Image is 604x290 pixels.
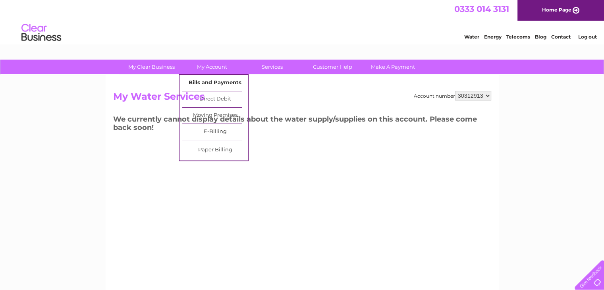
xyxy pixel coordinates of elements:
[113,114,491,135] h3: We currently cannot display details about the water supply/supplies on this account. Please come ...
[506,34,530,40] a: Telecoms
[113,91,491,106] h2: My Water Services
[182,142,248,158] a: Paper Billing
[239,60,305,74] a: Services
[179,60,245,74] a: My Account
[484,34,502,40] a: Energy
[182,108,248,124] a: Moving Premises
[182,124,248,140] a: E-Billing
[454,4,509,14] a: 0333 014 3131
[115,4,490,39] div: Clear Business is a trading name of Verastar Limited (registered in [GEOGRAPHIC_DATA] No. 3667643...
[578,34,596,40] a: Log out
[182,75,248,91] a: Bills and Payments
[119,60,184,74] a: My Clear Business
[360,60,426,74] a: Make A Payment
[551,34,571,40] a: Contact
[21,21,62,45] img: logo.png
[182,91,248,107] a: Direct Debit
[414,91,491,101] div: Account number
[535,34,546,40] a: Blog
[464,34,479,40] a: Water
[300,60,365,74] a: Customer Help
